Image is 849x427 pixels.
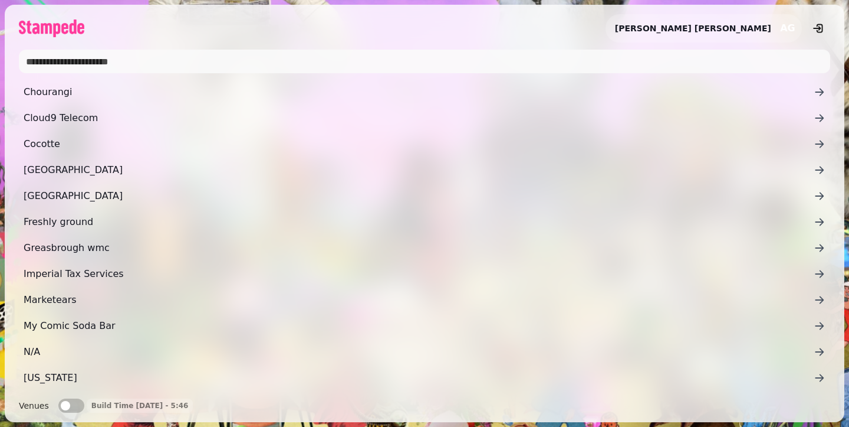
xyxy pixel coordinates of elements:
a: Chourangi [19,80,830,104]
span: [GEOGRAPHIC_DATA] [24,163,814,177]
button: logout [807,17,830,40]
span: AG [780,24,795,33]
span: Cloud9 Telecom [24,111,814,125]
a: Freshly ground [19,210,830,234]
a: Greasbrough wmc [19,236,830,260]
a: [GEOGRAPHIC_DATA] [19,184,830,208]
span: Imperial Tax Services [24,267,814,281]
span: My Comic Soda Bar [24,319,814,333]
span: Chourangi [24,85,814,99]
span: N/A [24,345,814,359]
a: N/A [19,340,830,364]
span: Marketears [24,293,814,307]
span: Cocotte [24,137,814,151]
a: Imperial Tax Services [19,262,830,286]
a: [US_STATE] [19,366,830,390]
a: Cocotte [19,132,830,156]
img: logo [19,19,84,37]
span: Greasbrough wmc [24,241,814,255]
label: Venues [19,399,49,413]
span: [GEOGRAPHIC_DATA] [24,189,814,203]
p: Build Time [DATE] - 5:46 [91,401,189,410]
h2: [PERSON_NAME] [PERSON_NAME] [615,22,771,34]
a: [GEOGRAPHIC_DATA] [19,158,830,182]
span: Freshly ground [24,215,814,229]
a: My Comic Soda Bar [19,314,830,338]
a: Cloud9 Telecom [19,106,830,130]
span: [US_STATE] [24,371,814,385]
a: Marketears [19,288,830,312]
